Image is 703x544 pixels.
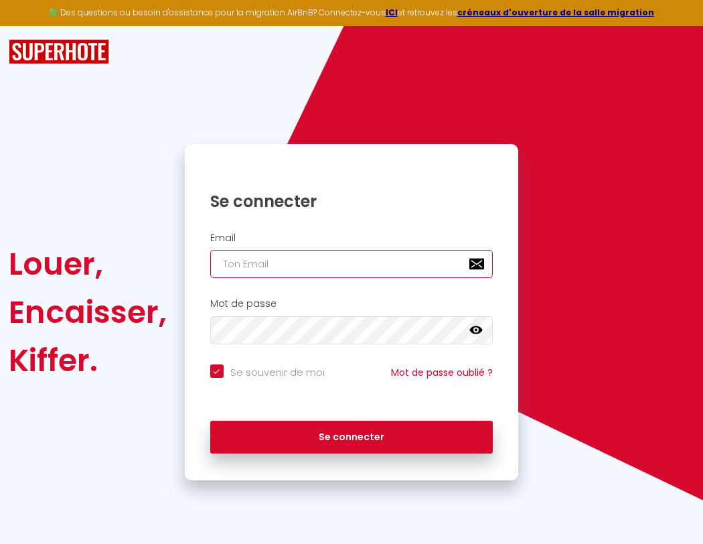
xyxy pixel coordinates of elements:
[391,366,493,379] a: Mot de passe oublié ?
[457,7,654,18] a: créneaux d'ouverture de la salle migration
[9,240,167,288] div: Louer,
[11,5,51,46] button: Ouvrir le widget de chat LiveChat
[386,7,398,18] a: ICI
[9,40,109,64] img: SuperHote logo
[210,421,493,454] button: Se connecter
[210,250,493,278] input: Ton Email
[210,232,493,244] h2: Email
[210,191,493,212] h1: Se connecter
[210,298,493,310] h2: Mot de passe
[9,336,167,385] div: Kiffer.
[9,288,167,336] div: Encaisser,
